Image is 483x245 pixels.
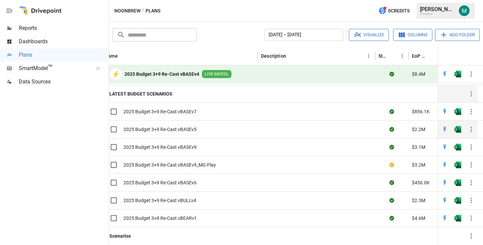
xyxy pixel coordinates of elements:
span: Data Sources [19,78,107,86]
div: Sync complete [389,126,394,133]
div: Open in Excel [454,197,461,204]
button: 0Credits [376,5,412,17]
img: quick-edit-flash.b8aec18c.svg [441,144,448,150]
span: 2025 Budget 3+9 Re-Cast vBASEv5 [123,126,197,133]
div: Open in Quick Edit [441,71,448,77]
b: Scenarios [109,233,131,239]
span: $456.0K [412,179,430,186]
img: excel-icon.76473adf.svg [454,108,461,115]
span: 0 Credits [388,7,410,15]
div: Sync complete [389,197,394,204]
img: excel-icon.76473adf.svg [454,197,461,204]
div: Open in Quick Edit [441,197,448,204]
span: $2.3M [412,197,425,204]
img: quick-edit-flash.b8aec18c.svg [441,126,448,133]
img: excel-icon.76473adf.svg [454,71,461,77]
img: excel-icon.76473adf.svg [454,179,461,186]
img: quick-edit-flash.b8aec18c.svg [441,162,448,168]
div: Open in Excel [454,179,461,186]
span: Plans [19,51,107,59]
div: Open in Quick Edit [441,144,448,150]
button: NoonBrew [114,7,141,15]
div: Sync complete [389,108,394,115]
div: Description [261,53,286,59]
div: Sync complete [389,215,394,222]
div: ⚡ [110,68,122,80]
img: excel-icon.76473adf.svg [454,162,461,168]
span: $8.4M [412,71,425,77]
img: quick-edit-flash.b8aec18c.svg [441,108,448,115]
span: SmartModel [19,64,89,72]
button: Sort [287,51,296,61]
button: Columns [393,29,432,41]
span: Reports [19,24,107,32]
div: Open in Excel [454,71,461,77]
img: excel-icon.76473adf.svg [454,144,461,150]
button: Michael Gross [455,1,474,20]
button: Description column menu [364,51,373,61]
button: Sort [428,51,438,61]
img: quick-edit-flash.b8aec18c.svg [441,179,448,186]
div: Open in Quick Edit [441,108,448,115]
button: Add Folder [435,29,480,41]
span: $856.1K [412,108,430,115]
div: Open in Quick Edit [441,215,448,222]
img: Michael Gross [459,5,470,16]
button: Sort [388,51,397,61]
div: Open in Quick Edit [441,126,448,133]
span: Dashboards [19,38,107,46]
b: LATEST BUDGET SCENARIOS [109,90,172,97]
div: Open in Excel [454,108,461,115]
img: quick-edit-flash.b8aec18c.svg [441,197,448,204]
span: LIVE MODEL [202,71,231,77]
div: Open in Excel [454,215,461,222]
span: 2025 Budget 3+9 Re-Cast vBASEv9_MG Play [123,162,216,168]
button: Sort [118,51,128,61]
div: NoonBrew [420,12,455,15]
div: Sync complete [389,71,394,77]
span: 2025 Budget 3+9 Re-Cast vBEARv1 [123,215,197,222]
div: Status [378,53,387,59]
span: 2025 Budget 3+9 Re-Cast vBASEv6 [123,179,197,186]
button: Visualize [349,29,389,41]
div: Open in Quick Edit [441,162,448,168]
span: $3.1M [412,144,425,150]
img: quick-edit-flash.b8aec18c.svg [441,71,448,77]
span: $3.2M [412,162,425,168]
img: quick-edit-flash.b8aec18c.svg [441,215,448,222]
div: Open in Quick Edit [441,179,448,186]
span: 2025 Budget 3+9 Re-Cast vBASEv7 [123,108,197,115]
div: EoP Cash [412,53,428,59]
span: $4.6M [412,215,425,222]
span: 2025 Budget 3+9 Re-Cast vBULLv4 [123,197,196,204]
img: excel-icon.76473adf.svg [454,126,461,133]
div: Open in Excel [454,144,461,150]
span: 2025 Budget 3+9 Re-Cast vBASEv9 [123,144,197,150]
img: excel-icon.76473adf.svg [454,215,461,222]
div: Sync complete [389,179,394,186]
span: ™ [48,63,53,72]
button: Status column menu [397,51,407,61]
span: $2.2M [412,126,425,133]
div: Open in Excel [454,162,461,168]
div: Sync complete [389,144,394,150]
div: / [142,7,144,15]
b: 2025 Budget 3+9 Re-Cast vBASEv4 [124,71,199,77]
div: Open in Excel [454,126,461,133]
div: Your plan has changes in Excel that are not reflected in the Drivepoint Data Warehouse, select "S... [389,162,394,168]
div: Name [105,53,118,59]
button: Sort [469,51,478,61]
div: [PERSON_NAME] [420,6,455,12]
button: [DATE] – [DATE] [264,29,343,41]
